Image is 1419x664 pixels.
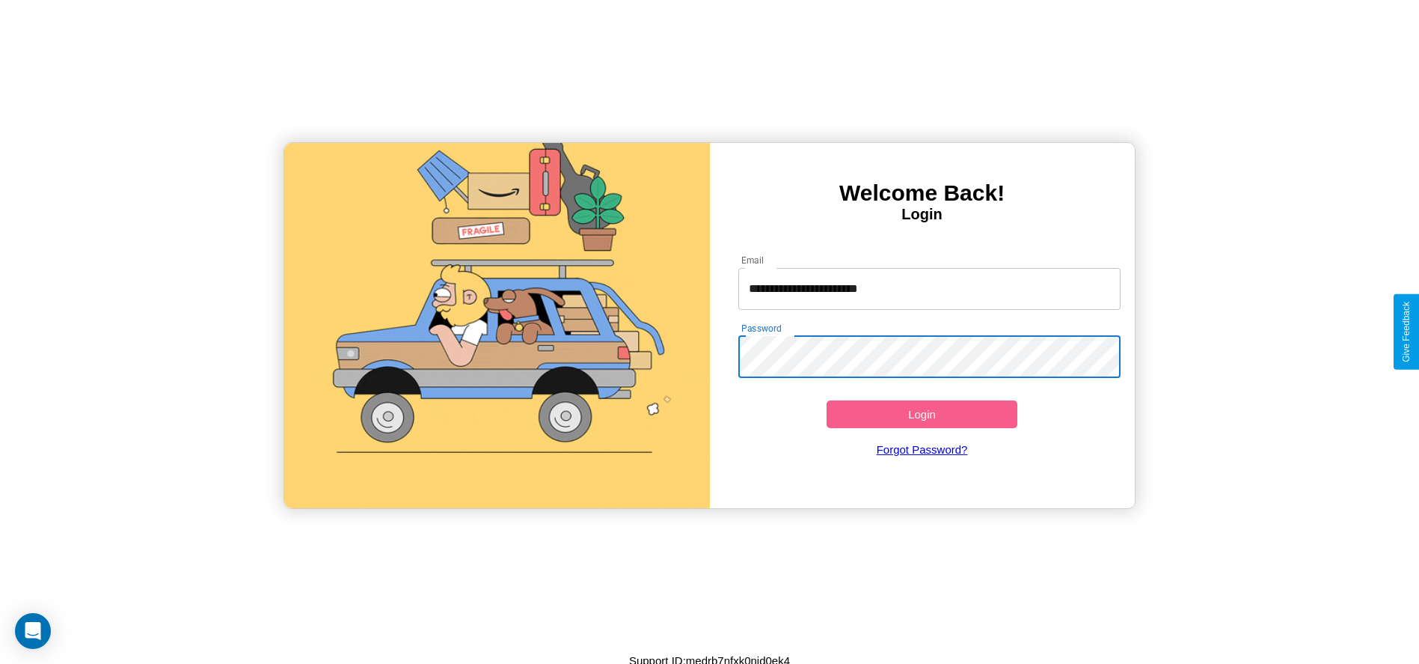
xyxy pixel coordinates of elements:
a: Forgot Password? [731,428,1113,471]
div: Give Feedback [1401,302,1412,362]
button: Login [827,400,1018,428]
h3: Welcome Back! [710,180,1135,206]
label: Password [741,322,781,335]
div: Open Intercom Messenger [15,613,51,649]
h4: Login [710,206,1135,223]
img: gif [284,143,709,508]
label: Email [741,254,764,266]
